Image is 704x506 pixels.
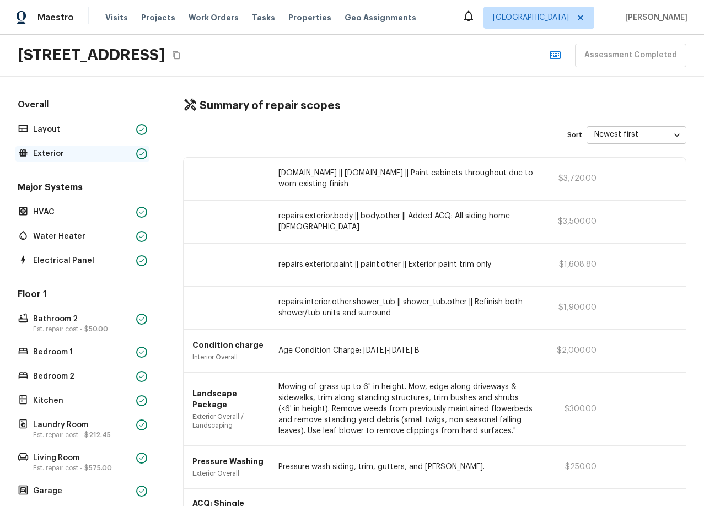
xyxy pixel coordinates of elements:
[15,181,149,196] h5: Major Systems
[547,259,596,270] p: $1,608.80
[33,325,132,333] p: Est. repair cost -
[547,173,596,184] p: $3,720.00
[252,14,275,21] span: Tasks
[37,12,74,23] span: Maestro
[547,461,596,472] p: $250.00
[547,345,596,356] p: $2,000.00
[33,464,132,472] p: Est. repair cost -
[33,419,132,430] p: Laundry Room
[567,131,582,139] p: Sort
[33,255,132,266] p: Electrical Panel
[189,12,239,23] span: Work Orders
[278,259,534,270] p: repairs.exterior.paint || paint.other || Exterior paint trim only
[33,148,132,159] p: Exterior
[33,231,132,242] p: Water Heater
[15,288,149,303] h5: Floor 1
[105,12,128,23] span: Visits
[33,314,132,325] p: Bathroom 2
[345,12,416,23] span: Geo Assignments
[493,12,569,23] span: [GEOGRAPHIC_DATA]
[33,486,132,497] p: Garage
[84,326,108,332] span: $50.00
[33,347,132,358] p: Bedroom 1
[278,168,534,190] p: [DOMAIN_NAME] || [DOMAIN_NAME] || Paint cabinets throughout due to worn existing finish
[15,99,149,113] h5: Overall
[141,12,175,23] span: Projects
[278,345,534,356] p: Age Condition Charge: [DATE]-[DATE] B
[33,207,132,218] p: HVAC
[278,211,534,233] p: repairs.exterior.body || body.other || Added ACQ: All siding home [DEMOGRAPHIC_DATA]
[33,371,132,382] p: Bedroom 2
[192,353,265,362] p: Interior Overall
[84,465,112,471] span: $575.00
[192,469,265,478] p: Exterior Overall
[192,412,265,430] p: Exterior Overall / Landscaping
[200,99,341,113] h4: Summary of repair scopes
[547,403,596,415] p: $300.00
[192,456,265,467] p: Pressure Washing
[192,388,265,410] p: Landscape Package
[547,302,596,313] p: $1,900.00
[547,216,596,227] p: $3,500.00
[621,12,687,23] span: [PERSON_NAME]
[33,395,132,406] p: Kitchen
[278,461,534,472] p: Pressure wash siding, trim, gutters, and [PERSON_NAME].
[33,124,132,135] p: Layout
[278,381,534,437] p: Mowing of grass up to 6" in height. Mow, edge along driveways & sidewalks, trim along standing st...
[192,340,265,351] p: Condition charge
[33,430,132,439] p: Est. repair cost -
[169,48,184,62] button: Copy Address
[587,120,686,149] div: Newest first
[288,12,331,23] span: Properties
[84,432,111,438] span: $212.45
[278,297,534,319] p: repairs.interior.other.shower_tub || shower_tub.other || Refinish both shower/tub units and surround
[33,453,132,464] p: Living Room
[18,45,165,65] h2: [STREET_ADDRESS]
